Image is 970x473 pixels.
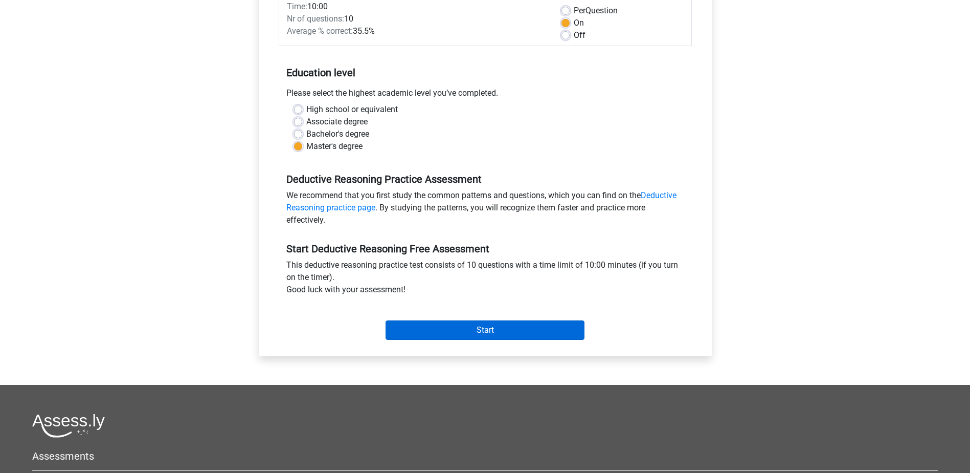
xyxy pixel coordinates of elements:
[306,140,363,153] label: Master's degree
[306,103,398,116] label: High school or equivalent
[279,259,692,300] div: This deductive reasoning practice test consists of 10 questions with a time limit of 10:00 minute...
[279,87,692,103] div: Please select the highest academic level you’ve completed.
[279,1,554,13] div: 10:00
[286,62,684,83] h5: Education level
[287,14,344,24] span: Nr of questions:
[279,13,554,25] div: 10
[287,2,307,11] span: Time:
[306,116,368,128] label: Associate degree
[279,25,554,37] div: 35.5%
[32,450,938,462] h5: Assessments
[574,29,585,41] label: Off
[286,243,684,255] h5: Start Deductive Reasoning Free Assessment
[386,320,584,340] input: Start
[574,17,584,29] label: On
[574,6,585,15] span: Per
[32,414,105,438] img: Assessly logo
[306,128,369,140] label: Bachelor's degree
[286,173,684,185] h5: Deductive Reasoning Practice Assessment
[287,26,353,36] span: Average % correct:
[279,189,692,230] div: We recommend that you first study the common patterns and questions, which you can find on the . ...
[574,5,618,17] label: Question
